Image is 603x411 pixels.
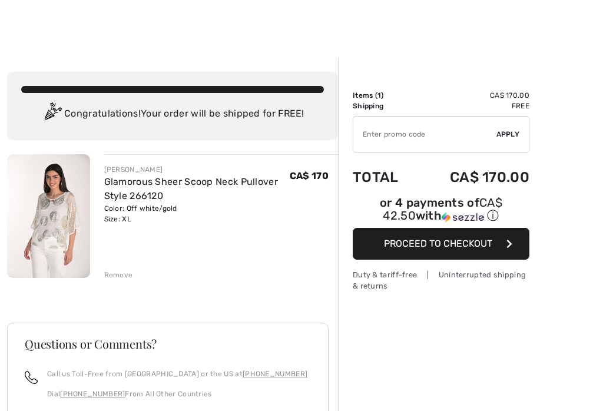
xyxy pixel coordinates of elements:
td: Free [417,101,529,111]
div: Duty & tariff-free | Uninterrupted shipping & returns [353,269,529,291]
div: Color: Off white/gold Size: XL [104,203,290,224]
div: Remove [104,270,133,280]
p: Call us Toll-Free from [GEOGRAPHIC_DATA] or the US at [47,369,307,379]
td: Items ( ) [353,90,417,101]
span: Apply [496,129,520,140]
button: Proceed to Checkout [353,228,529,260]
h3: Questions or Comments? [25,338,311,350]
span: CA$ 170 [290,170,329,181]
div: or 4 payments ofCA$ 42.50withSezzle Click to learn more about Sezzle [353,197,529,228]
div: or 4 payments of with [353,197,529,224]
img: Glamorous Sheer Scoop Neck Pullover Style 266120 [7,154,90,278]
a: Glamorous Sheer Scoop Neck Pullover Style 266120 [104,176,279,201]
td: CA$ 170.00 [417,90,529,101]
div: Congratulations! Your order will be shipped for FREE! [21,102,324,126]
span: CA$ 42.50 [383,195,502,223]
td: CA$ 170.00 [417,157,529,197]
td: Shipping [353,101,417,111]
p: Dial From All Other Countries [47,389,307,399]
img: call [25,371,38,384]
img: Congratulation2.svg [41,102,64,126]
div: [PERSON_NAME] [104,164,290,175]
a: [PHONE_NUMBER] [60,390,125,398]
td: Total [353,157,417,197]
span: 1 [377,91,381,100]
a: [PHONE_NUMBER] [243,370,307,378]
img: Sezzle [442,212,484,223]
span: Proceed to Checkout [384,238,492,249]
input: Promo code [353,117,496,152]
